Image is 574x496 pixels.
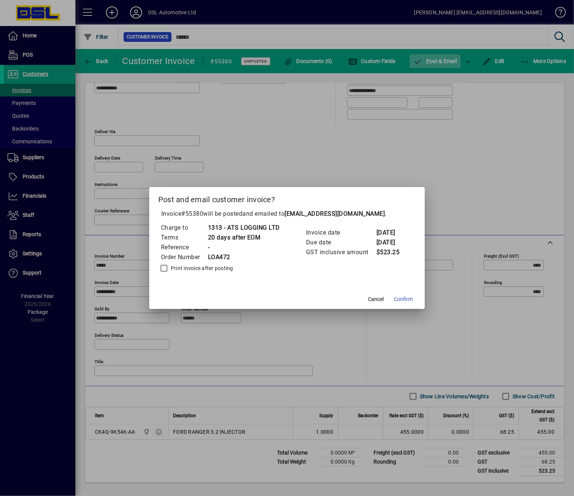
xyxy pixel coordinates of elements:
label: Print invoice after posting [169,264,233,272]
td: Invoice date [306,228,376,238]
td: [DATE] [376,228,406,238]
p: Invoice will be posted . [158,209,416,218]
td: Terms [161,233,208,243]
span: Confirm [394,295,413,303]
td: GST inclusive amount [306,247,376,257]
td: $523.25 [376,247,406,257]
h2: Post and email customer invoice? [149,187,425,209]
td: 1313 - ATS LOGGING LTD [208,223,280,233]
td: 20 days after EOM [208,233,280,243]
span: #55380 [182,210,204,217]
span: Cancel [368,295,384,303]
span: and emailed to [243,210,385,217]
td: Due date [306,238,376,247]
td: [DATE] [376,238,406,247]
button: Confirm [391,292,416,306]
td: - [208,243,280,252]
td: LOA472 [208,252,280,262]
b: [EMAIL_ADDRESS][DOMAIN_NAME] [285,210,385,217]
td: Charge to [161,223,208,233]
button: Cancel [364,292,388,306]
td: Reference [161,243,208,252]
td: Order Number [161,252,208,262]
